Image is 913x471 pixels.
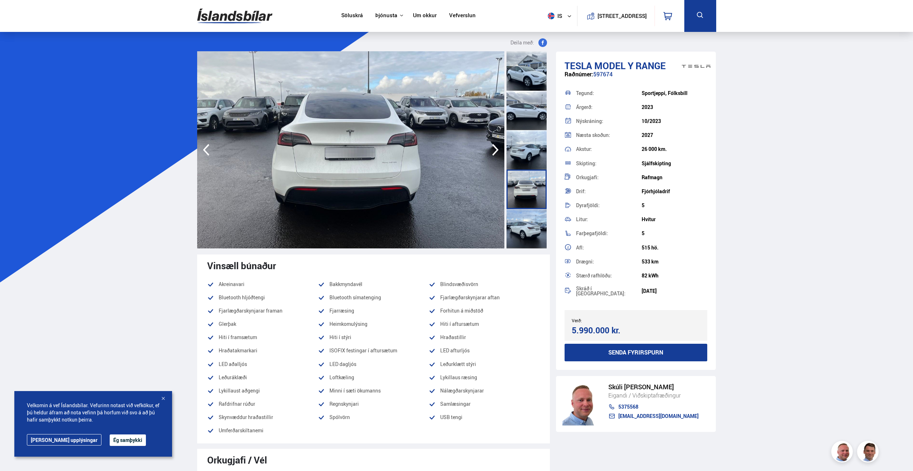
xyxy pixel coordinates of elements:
span: Model Y RANGE [594,59,666,72]
div: Næsta skoðun: [576,133,642,138]
img: svg+xml;base64,PHN2ZyB4bWxucz0iaHR0cDovL3d3dy53My5vcmcvMjAwMC9zdmciIHdpZHRoPSI1MTIiIGhlaWdodD0iNT... [548,13,555,19]
li: Fjarræsing [318,306,429,315]
li: Hiti í aftursætum [429,320,539,328]
a: Vefverslun [449,12,476,20]
button: Deila með: [508,38,550,47]
div: Rafmagn [642,175,707,180]
li: USB tengi [429,413,539,422]
div: Stærð rafhlöðu: [576,273,642,278]
li: LED aðalljós [207,360,318,368]
li: Leðuráklæði [207,373,318,382]
div: Hvítur [642,217,707,222]
div: Drægni: [576,259,642,264]
span: Deila með: [510,38,534,47]
div: 82 kWh [642,273,707,279]
div: Nýskráning: [576,119,642,124]
li: LED afturljós [429,346,539,355]
img: 3682861.jpeg [197,51,504,248]
li: Loftkæling [318,373,429,382]
div: 597674 [565,71,708,85]
li: Forhitun á miðstöð [429,306,539,315]
li: Bakkmyndavél [318,280,429,289]
li: Minni í sæti ökumanns [318,386,429,395]
li: Glerþak [207,320,318,328]
li: Nálægðarskynjarar [429,386,539,395]
div: Sportjeppi, Fólksbíll [642,90,707,96]
img: siFngHWaQ9KaOqBr.png [832,442,854,463]
li: LED dagljós [318,360,429,368]
li: ISOFIX festingar í aftursætum [318,346,429,355]
div: Verð: [572,318,636,323]
li: Rafdrifnar rúður [207,400,318,408]
div: Orkugjafi / Vél [207,455,540,465]
img: 3682862.jpeg [504,51,812,248]
span: Tesla [565,59,592,72]
div: Árgerð: [576,105,642,110]
div: 5.990.000 kr. [572,325,634,335]
div: Skúli [PERSON_NAME] [608,383,699,391]
div: [DATE] [642,288,707,294]
img: FbJEzSuNWCJXmdc-.webp [858,442,880,463]
span: Velkomin á vef Íslandsbílar. Vefurinn notast við vefkökur, ef þú heldur áfram að nota vefinn þá h... [27,402,160,423]
div: Tegund: [576,91,642,96]
a: [EMAIL_ADDRESS][DOMAIN_NAME] [608,413,699,419]
div: Drif: [576,189,642,194]
li: Skynvæddur hraðastillir [207,413,318,422]
li: Hiti í framsætum [207,333,318,342]
a: Söluskrá [341,12,363,20]
div: Sjálfskipting [642,161,707,166]
li: Lykillaus ræsing [429,373,539,382]
a: Um okkur [413,12,437,20]
div: Dyrafjöldi: [576,203,642,208]
button: Senda fyrirspurn [565,344,708,361]
img: brand logo [682,55,710,77]
li: Samlæsingar [429,400,539,408]
div: Farþegafjöldi: [576,231,642,236]
li: Regnskynjari [318,400,429,408]
a: [STREET_ADDRESS] [581,6,651,26]
div: 533 km [642,259,707,265]
li: Heimkomulýsing [318,320,429,328]
li: Akreinavari [207,280,318,289]
li: Spólvörn [318,413,429,422]
div: Skráð í [GEOGRAPHIC_DATA]: [576,286,642,296]
li: Lykillaust aðgengi [207,386,318,395]
li: Blindsvæðisvörn [429,280,539,289]
li: Hraðastillir [429,333,539,342]
div: 2023 [642,104,707,110]
div: Akstur: [576,147,642,152]
button: Þjónusta [375,12,397,19]
div: Litur: [576,217,642,222]
div: 2027 [642,132,707,138]
li: Fjarlægðarskynjarar framan [207,306,318,315]
div: 5 [642,203,707,208]
div: 5 [642,230,707,236]
div: Orkugjafi: [576,175,642,180]
button: Opna LiveChat spjallviðmót [6,3,27,24]
img: G0Ugv5HjCgRt.svg [197,4,272,28]
li: Hiti í stýri [318,333,429,342]
div: 10/2023 [642,118,707,124]
span: Raðnúmer: [565,70,593,78]
div: Fjórhjóladrif [642,189,707,194]
li: Umferðarskiltanemi [207,426,318,435]
div: Vinsæll búnaður [207,260,540,271]
a: 5375568 [608,404,699,410]
span: is [545,13,563,19]
button: [STREET_ADDRESS] [600,13,644,19]
a: [PERSON_NAME] upplýsingar [27,434,101,446]
div: Eigandi / Viðskiptafræðingur [608,391,699,400]
div: 26 000 km. [642,146,707,152]
li: Hraðatakmarkari [207,346,318,355]
div: Afl: [576,245,642,250]
li: Bluetooth hljóðtengi [207,293,318,302]
button: Ég samþykki [110,434,146,446]
li: Bluetooth símatenging [318,293,429,302]
button: is [545,5,577,27]
li: Fjarlægðarskynjarar aftan [429,293,539,302]
img: siFngHWaQ9KaOqBr.png [562,382,601,425]
div: 515 hö. [642,245,707,251]
li: Leðurklætt stýri [429,360,539,368]
div: Skipting: [576,161,642,166]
